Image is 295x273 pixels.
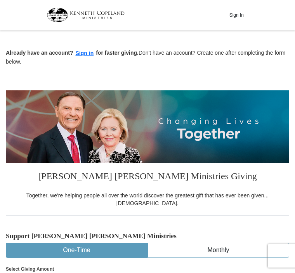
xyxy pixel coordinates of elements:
button: One-Time [6,243,147,257]
button: Monthly [148,243,289,257]
button: Sign In [225,9,248,21]
strong: Select Giving Amount [6,266,54,272]
h3: [PERSON_NAME] [PERSON_NAME] Ministries Giving [6,163,289,192]
img: kcm-header-logo.svg [47,8,125,22]
div: Together, we're helping people all over the world discover the greatest gift that has ever been g... [6,192,289,207]
strong: Already have an account? for faster giving. [6,50,139,56]
h5: Support [PERSON_NAME] [PERSON_NAME] Ministries [6,232,289,240]
button: Sign in [73,49,96,58]
p: Don't have an account? Create one after completing the form below. [6,49,289,66]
